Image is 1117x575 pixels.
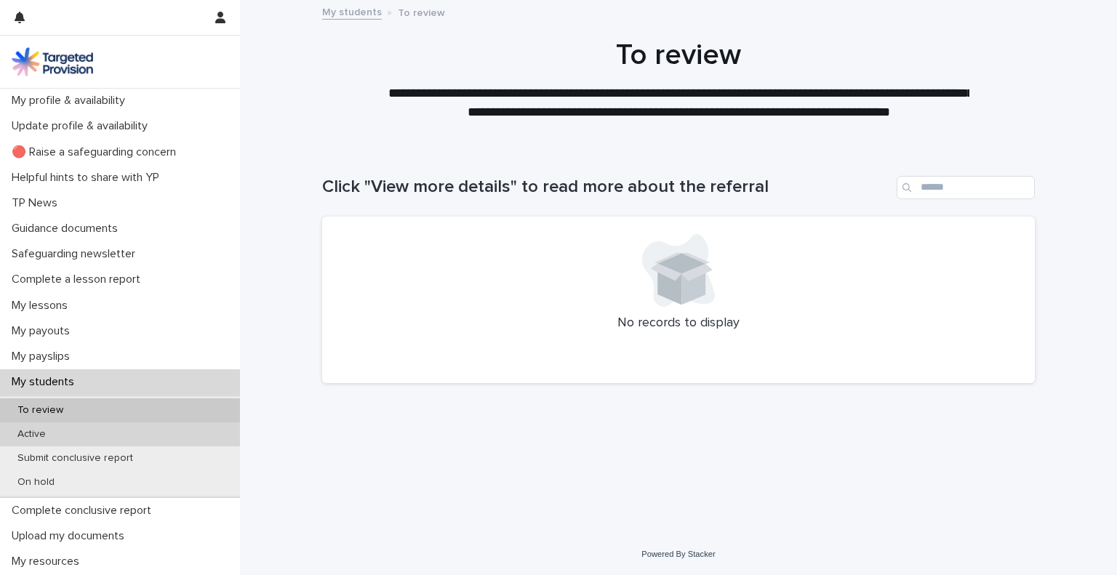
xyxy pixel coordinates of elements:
p: My students [6,375,86,389]
p: Submit conclusive report [6,452,145,465]
h1: Click "View more details" to read more about the referral [322,177,891,198]
p: Complete a lesson report [6,273,152,286]
p: My profile & availability [6,94,137,108]
p: On hold [6,476,66,488]
p: Update profile & availability [6,119,159,133]
p: TP News [6,196,69,210]
p: Helpful hints to share with YP [6,171,171,185]
p: 🔴 Raise a safeguarding concern [6,145,188,159]
p: Safeguarding newsletter [6,247,147,261]
p: To review [398,4,445,20]
p: No records to display [340,315,1017,331]
img: M5nRWzHhSzIhMunXDL62 [12,47,93,76]
p: Active [6,428,57,441]
input: Search [897,176,1035,199]
p: To review [6,404,75,417]
a: My students [322,3,382,20]
p: My resources [6,555,91,568]
a: Powered By Stacker [641,550,715,558]
p: Complete conclusive report [6,504,163,518]
p: My lessons [6,299,79,313]
p: Guidance documents [6,222,129,236]
p: My payouts [6,324,81,338]
p: My payslips [6,350,81,363]
h1: To review [322,38,1035,73]
p: Upload my documents [6,529,136,543]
